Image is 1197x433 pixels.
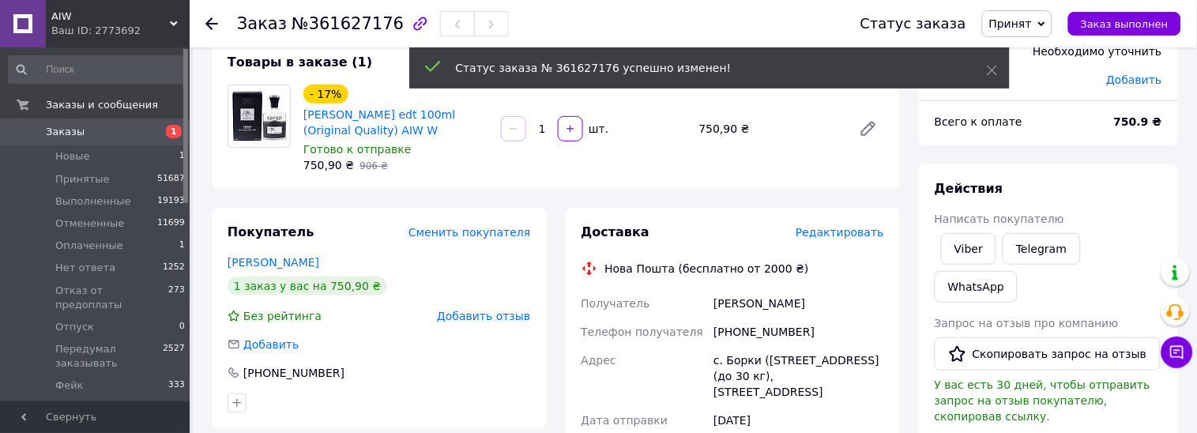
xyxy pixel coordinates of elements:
[1114,115,1162,128] b: 750.9 ₴
[582,326,704,338] span: Телефон получателя
[46,98,158,112] span: Заказы и сообщения
[710,289,887,318] div: [PERSON_NAME]
[55,194,131,209] span: Выполненные
[582,354,616,367] span: Адрес
[601,261,813,277] div: Нова Пошта (бесплатно от 2000 ₴)
[860,16,966,32] div: Статус заказа
[157,194,185,209] span: 19193
[168,284,185,312] span: 273
[168,378,185,393] span: 333
[1068,12,1181,36] button: Заказ выполнен
[166,125,182,138] span: 1
[1107,73,1162,86] span: Добавить
[237,14,287,33] span: Заказ
[710,346,887,406] div: с. Борки ([STREET_ADDRESS] (до 30 кг), [STREET_ADDRESS]
[243,310,322,322] span: Без рейтинга
[55,149,90,164] span: Новые
[228,277,387,296] div: 1 заказ у вас на 750,90 ₴
[585,121,610,137] div: шт.
[228,55,372,70] span: Товары в заказе (1)
[582,224,650,239] span: Доставка
[163,342,185,371] span: 2527
[55,284,168,312] span: Отказ от предоплаты
[157,172,185,186] span: 51687
[935,271,1018,303] a: WhatsApp
[51,24,190,38] div: Ваш ID: 2773692
[243,338,299,351] span: Добавить
[437,310,530,322] span: Добавить отзыв
[179,320,185,334] span: 0
[989,17,1032,30] span: Принят
[1081,18,1169,30] span: Заказ выполнен
[456,60,947,76] div: Статус заказа № 361627176 успешно изменен!
[179,149,185,164] span: 1
[55,342,163,371] span: Передумал заказывать
[303,108,455,137] a: [PERSON_NAME] edt 100ml (Original Quality) AIW W
[582,297,650,310] span: Получатель
[1024,34,1172,69] div: Необходимо уточнить
[693,118,846,140] div: 750,90 ₴
[935,213,1064,225] span: Написать покупателю
[796,226,884,239] span: Редактировать
[303,85,348,104] div: - 17%
[1003,233,1080,265] a: Telegram
[179,239,185,253] span: 1
[55,239,123,253] span: Оплаченные
[46,125,85,139] span: Заказы
[55,172,110,186] span: Принятые
[51,9,170,24] span: AIW
[55,216,124,231] span: Отмененные
[710,318,887,346] div: [PHONE_NUMBER]
[853,113,884,145] a: Редактировать
[1161,337,1193,368] button: Чат с покупателем
[359,160,388,171] span: 906 ₴
[935,181,1003,196] span: Действия
[935,317,1119,329] span: Запрос на отзыв про компанию
[242,365,346,381] div: [PHONE_NUMBER]
[55,320,94,334] span: Отпуск
[55,378,84,393] span: Фейк
[157,216,185,231] span: 11699
[935,337,1161,371] button: Скопировать запрос на отзыв
[163,261,185,275] span: 1252
[582,414,668,427] span: Дата отправки
[303,159,354,171] span: 750,90 ₴
[205,16,218,32] div: Вернуться назад
[228,224,314,239] span: Покупатель
[935,378,1150,423] span: У вас есть 30 дней, чтобы отправить запрос на отзыв покупателю, скопировав ссылку.
[303,143,412,156] span: Готово к отправке
[935,115,1022,128] span: Всего к оплате
[228,256,319,269] a: [PERSON_NAME]
[8,55,186,84] input: Поиск
[228,85,290,146] img: Creed Aventus edt 100ml (Original Quality) AIW W
[941,233,996,265] a: Viber
[55,261,115,275] span: Нет ответа
[292,14,404,33] span: №361627176
[408,226,530,239] span: Сменить покупателя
